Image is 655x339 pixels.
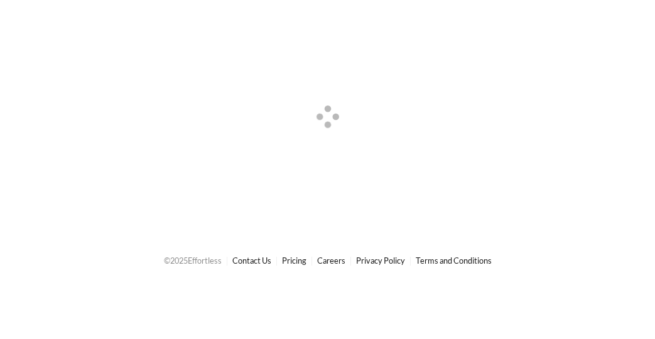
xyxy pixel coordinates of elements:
[317,256,345,266] a: Careers
[416,256,492,266] a: Terms and Conditions
[164,256,222,266] span: © 2025 Effortless
[282,256,306,266] a: Pricing
[232,256,271,266] a: Contact Us
[356,256,405,266] a: Privacy Policy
